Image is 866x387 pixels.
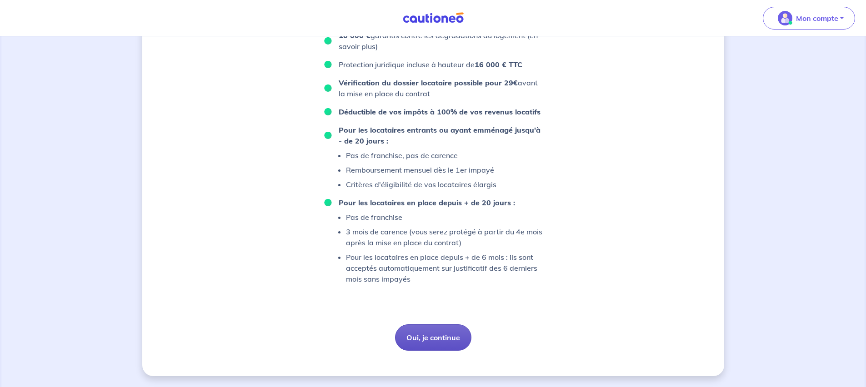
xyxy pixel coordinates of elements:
button: illu_account_valid_menu.svgMon compte [763,7,855,30]
img: Cautioneo [399,12,467,24]
strong: Pour les locataires entrants ou ayant emménagé jusqu'à - de 20 jours : [339,125,541,145]
img: illu_account_valid_menu.svg [778,11,792,25]
p: Critères d'éligibilité de vos locataires élargis [346,179,496,190]
strong: 16 000 € TTC [475,60,522,69]
p: garantis contre les dégradations du logement (en savoir plus) [339,30,542,52]
p: 3 mois de carence (vous serez protégé à partir du 4e mois après la mise en place du contrat) [346,226,542,248]
button: Oui, je continue [395,324,471,351]
strong: Déductible de vos impôts à 100% de vos revenus locatifs [339,107,541,116]
p: Mon compte [796,13,838,24]
strong: Vérification du dossier locataire possible pour 29€ [339,78,518,87]
p: Remboursement mensuel dès le 1er impayé [346,164,496,175]
p: Pas de franchise, pas de carence [346,150,496,161]
p: Protection juridique incluse à hauteur de [339,59,522,70]
p: Pour les locataires en place depuis + de 6 mois : ils sont acceptés automatiquement sur justifica... [346,252,542,284]
strong: Pour les locataires en place depuis + de 20 jours : [339,198,515,207]
p: Pas de franchise [346,212,542,223]
p: avant la mise en place du contrat [339,77,542,99]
